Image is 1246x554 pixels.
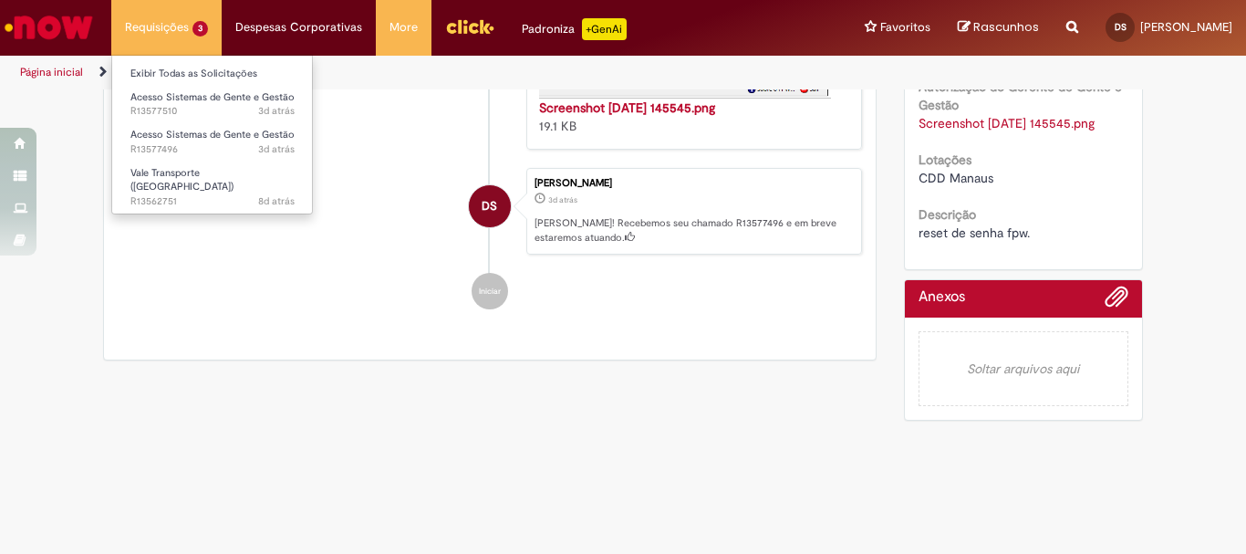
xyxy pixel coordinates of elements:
[919,115,1095,131] a: Download de Screenshot 2025-09-29 145545.png
[258,142,295,156] time: 29/09/2025 14:57:24
[535,178,852,189] div: [PERSON_NAME]
[2,9,96,46] img: ServiceNow
[1105,285,1128,318] button: Adicionar anexos
[919,170,993,186] span: CDD Manaus
[130,142,295,157] span: R13577496
[958,19,1039,37] a: Rascunhos
[973,18,1039,36] span: Rascunhos
[112,125,313,159] a: Aberto R13577496 : Acesso Sistemas de Gente e Gestão
[130,90,295,104] span: Acesso Sistemas de Gente e Gestão
[522,18,627,40] div: Padroniza
[1115,21,1127,33] span: DS
[535,216,852,245] p: [PERSON_NAME]! Recebemos seu chamado R13577496 e em breve estaremos atuando.
[192,21,208,37] span: 3
[548,194,577,205] span: 3d atrás
[130,166,234,194] span: Vale Transporte ([GEOGRAPHIC_DATA])
[469,185,511,227] div: Debora Camily Amaral Da Silva
[919,152,971,168] b: Lotações
[482,184,497,228] span: DS
[389,18,418,37] span: More
[919,78,1122,113] b: Autorização do Gerente de Gente e Gestão
[14,56,817,89] ul: Trilhas de página
[919,206,976,223] b: Descrição
[111,55,313,214] ul: Requisições
[258,104,295,118] span: 3d atrás
[880,18,930,37] span: Favoritos
[539,99,715,116] a: Screenshot [DATE] 145545.png
[539,99,843,135] div: 19.1 KB
[1140,19,1232,35] span: [PERSON_NAME]
[130,194,295,209] span: R13562751
[125,18,189,37] span: Requisições
[919,225,1030,241] span: reset de senha fpw.
[112,88,313,121] a: Aberto R13577510 : Acesso Sistemas de Gente e Gestão
[258,104,295,118] time: 29/09/2025 14:59:18
[20,65,83,79] a: Página inicial
[919,331,1129,406] em: Soltar arquivos aqui
[235,18,362,37] span: Despesas Corporativas
[258,194,295,208] span: 8d atrás
[112,163,313,203] a: Aberto R13562751 : Vale Transporte (VT)
[130,128,295,141] span: Acesso Sistemas de Gente e Gestão
[112,64,313,84] a: Exibir Todas as Solicitações
[582,18,627,40] p: +GenAi
[130,104,295,119] span: R13577510
[258,194,295,208] time: 24/09/2025 12:03:34
[445,13,494,40] img: click_logo_yellow_360x200.png
[548,194,577,205] time: 29/09/2025 14:57:23
[258,142,295,156] span: 3d atrás
[919,289,965,306] h2: Anexos
[118,168,862,256] li: Debora Camily Amaral Da Silva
